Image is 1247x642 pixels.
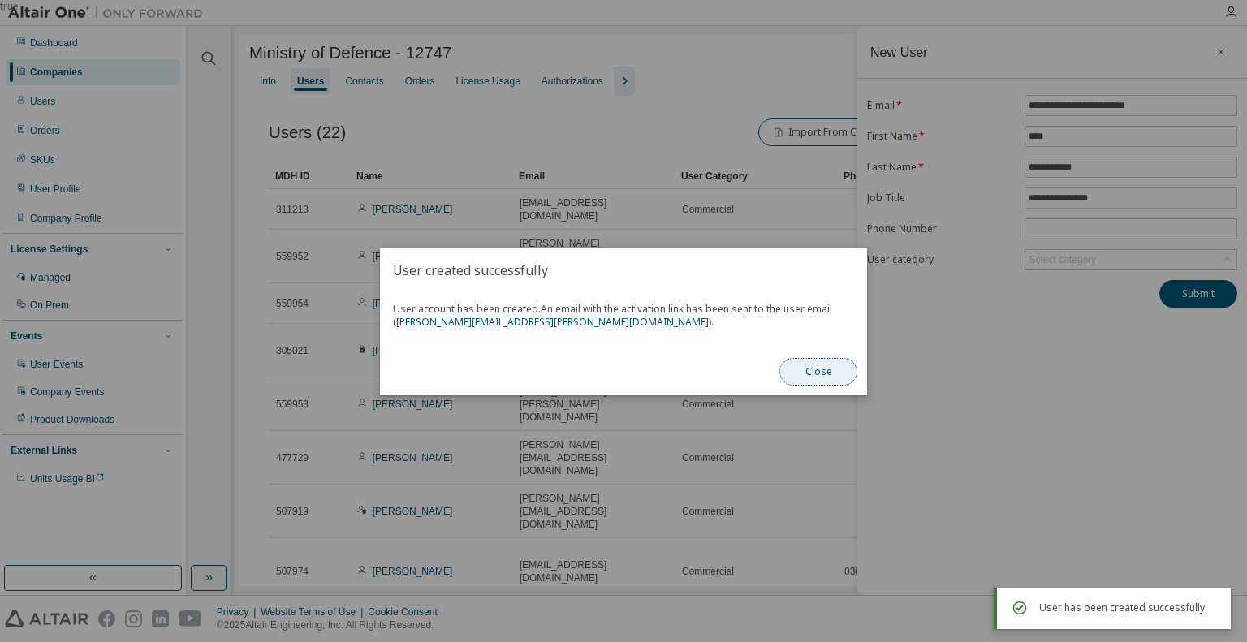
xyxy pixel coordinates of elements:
span: User account has been created. [393,303,854,329]
div: User has been created successfully. [1039,598,1218,618]
a: [PERSON_NAME][EMAIL_ADDRESS][PERSON_NAME][DOMAIN_NAME] [396,315,709,329]
h2: User created successfully [380,248,867,293]
button: Close [779,358,857,386]
span: An email with the activation link has been sent to the user email ( ). [393,302,832,329]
